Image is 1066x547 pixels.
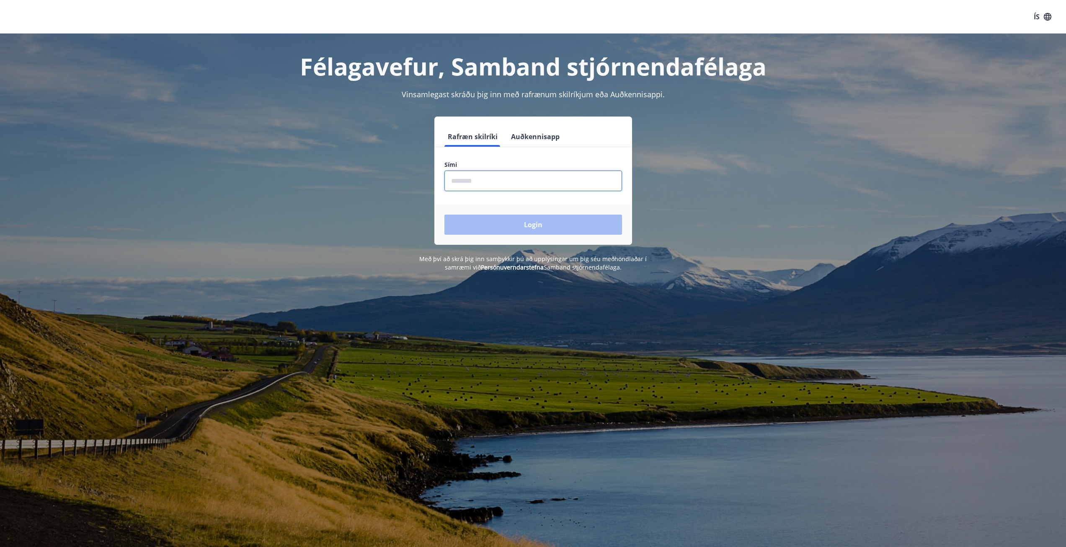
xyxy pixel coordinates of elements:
[419,255,647,271] span: Með því að skrá þig inn samþykkir þú að upplýsingar um þig séu meðhöndlaðar í samræmi við Samband...
[402,89,665,99] span: Vinsamlegast skráðu þig inn með rafrænum skilríkjum eða Auðkennisappi.
[444,127,501,147] button: Rafræn skilríki
[242,50,825,82] h1: Félagavefur, Samband stjórnendafélaga
[481,263,544,271] a: Persónuverndarstefna
[508,127,563,147] button: Auðkennisapp
[444,161,622,169] label: Sími
[1029,9,1056,24] button: ÍS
